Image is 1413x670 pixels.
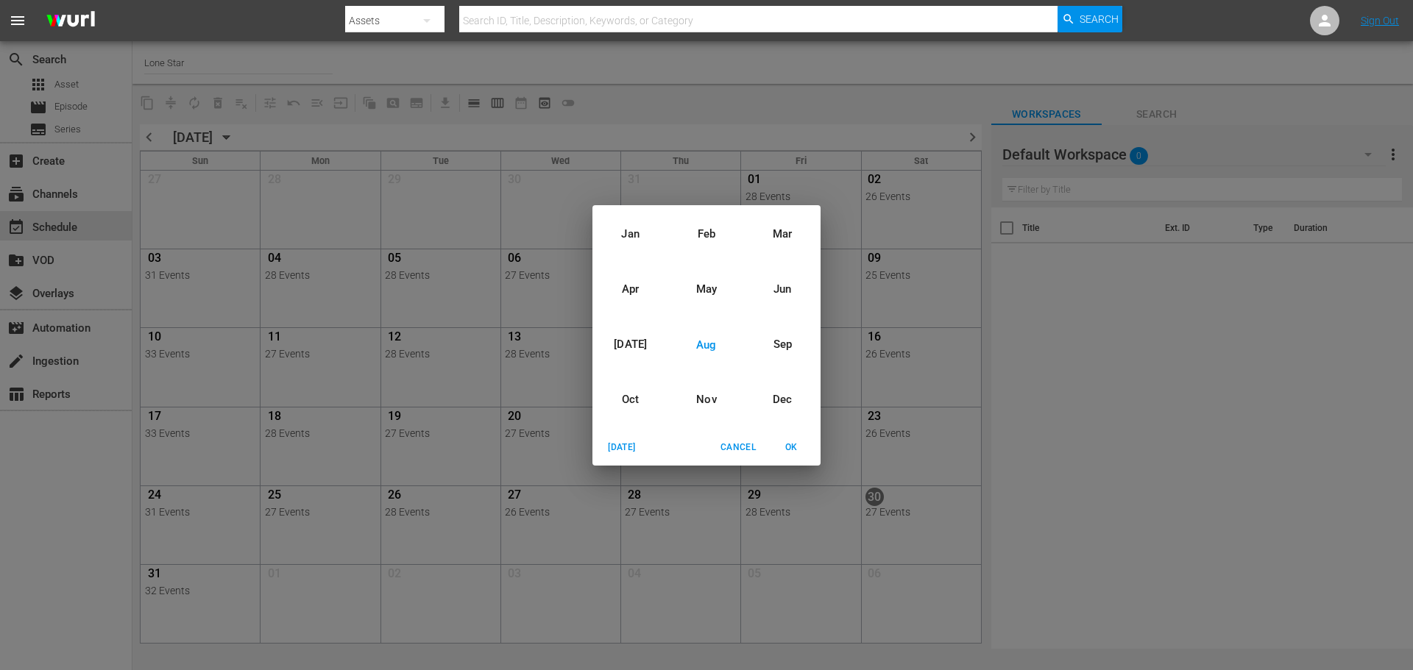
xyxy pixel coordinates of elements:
div: Jan [592,207,668,262]
div: Apr [592,262,668,317]
img: ans4CAIJ8jUAAAAAAAAAAAAAAAAAAAAAAAAgQb4GAAAAAAAAAAAAAAAAAAAAAAAAJMjXAAAAAAAAAAAAAAAAAAAAAAAAgAT5G... [35,4,106,38]
div: Aug [668,317,744,372]
div: May [668,262,744,317]
span: Cancel [720,440,756,455]
button: [DATE] [598,435,645,460]
div: Mar [745,207,821,262]
a: Sign Out [1361,15,1399,26]
div: Sep [745,317,821,372]
div: Dec [745,372,821,427]
div: Nov [668,372,744,427]
span: [DATE] [604,440,640,455]
div: Jun [745,262,821,317]
div: [DATE] [592,317,668,372]
button: Cancel [715,435,762,460]
button: OK [768,435,815,460]
div: Oct [592,372,668,427]
span: Search [1080,6,1119,32]
div: Feb [668,207,744,262]
span: menu [9,12,26,29]
span: OK [773,440,809,455]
